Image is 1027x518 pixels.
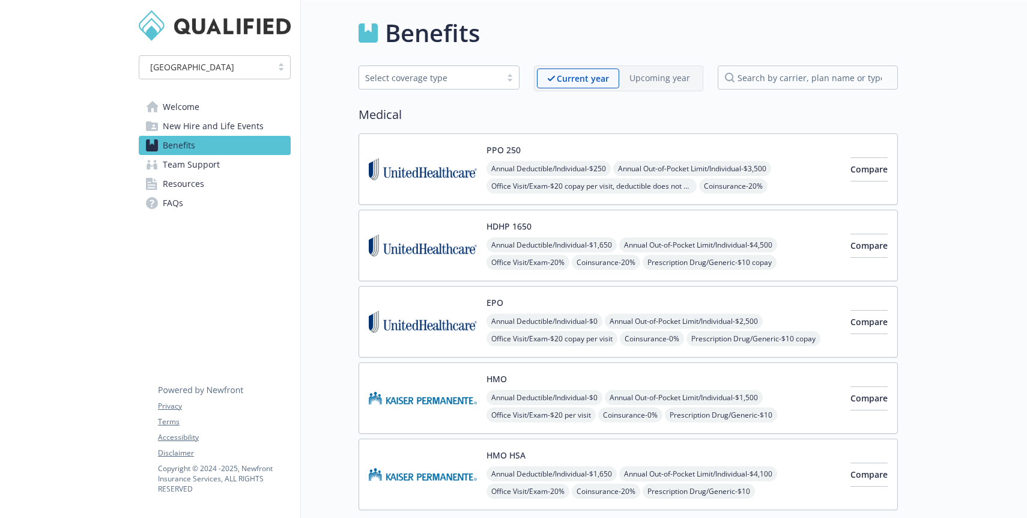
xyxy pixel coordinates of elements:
[158,432,290,443] a: Accessibility
[486,466,617,481] span: Annual Deductible/Individual - $1,650
[486,331,617,346] span: Office Visit/Exam - $20 copay per visit
[158,401,290,412] a: Privacy
[643,484,755,499] span: Prescription Drug/Generic - $10
[486,449,526,462] button: HMO HSA
[486,161,611,176] span: Annual Deductible/Individual - $250
[572,484,640,499] span: Coinsurance - 20%
[163,174,204,193] span: Resources
[486,314,602,329] span: Annual Deductible/Individual - $0
[619,69,700,88] span: Upcoming year
[139,136,291,155] a: Benefits
[145,61,266,73] span: [GEOGRAPHIC_DATA]
[486,237,617,252] span: Annual Deductible/Individual - $1,650
[163,97,199,117] span: Welcome
[486,178,697,193] span: Office Visit/Exam - $20 copay per visit, deductible does not apply
[620,331,684,346] span: Coinsurance - 0%
[850,392,888,404] span: Compare
[619,237,777,252] span: Annual Out-of-Pocket Limit/Individual - $4,500
[163,193,183,213] span: FAQs
[850,316,888,328] span: Compare
[365,72,495,84] div: Select coverage type
[619,466,777,481] span: Annual Out-of-Pocket Limit/Individual - $4,100
[486,144,521,156] button: PPO 250
[158,416,290,427] a: Terms
[613,161,771,176] span: Annual Out-of-Pocket Limit/Individual - $3,500
[850,386,888,410] button: Compare
[850,157,888,181] button: Compare
[572,255,640,270] span: Coinsurance - 20%
[850,310,888,334] button: Compare
[163,136,195,155] span: Benefits
[369,373,477,424] img: Kaiser Permanente Insurance Company carrier logo
[369,144,477,195] img: United Healthcare Insurance Company carrier logo
[850,234,888,258] button: Compare
[850,463,888,487] button: Compare
[850,240,888,251] span: Compare
[629,72,690,84] p: Upcoming year
[486,484,569,499] span: Office Visit/Exam - 20%
[486,373,507,385] button: HMO
[150,61,234,73] span: [GEOGRAPHIC_DATA]
[369,296,477,347] img: United Healthcare Insurance Company carrier logo
[605,390,763,405] span: Annual Out-of-Pocket Limit/Individual - $1,500
[385,15,480,51] h1: Benefits
[369,449,477,500] img: Kaiser Permanente Insurance Company carrier logo
[139,193,291,213] a: FAQs
[139,174,291,193] a: Resources
[486,390,602,405] span: Annual Deductible/Individual - $0
[598,407,662,422] span: Coinsurance - 0%
[643,255,777,270] span: Prescription Drug/Generic - $10 copay
[850,163,888,175] span: Compare
[158,463,290,494] p: Copyright © 2024 - 2025 , Newfront Insurance Services, ALL RIGHTS RESERVED
[369,220,477,271] img: United Healthcare Insurance Company carrier logo
[359,106,898,124] h2: Medical
[605,314,763,329] span: Annual Out-of-Pocket Limit/Individual - $2,500
[850,469,888,480] span: Compare
[163,155,220,174] span: Team Support
[486,220,532,233] button: HDHP 1650
[486,407,596,422] span: Office Visit/Exam - $20 per visit
[557,72,609,85] p: Current year
[686,331,820,346] span: Prescription Drug/Generic - $10 copay
[486,255,569,270] span: Office Visit/Exam - 20%
[665,407,777,422] span: Prescription Drug/Generic - $10
[158,448,290,459] a: Disclaimer
[163,117,264,136] span: New Hire and Life Events
[139,117,291,136] a: New Hire and Life Events
[139,97,291,117] a: Welcome
[718,66,898,90] input: search by carrier, plan name or type
[486,296,503,309] button: EPO
[699,178,768,193] span: Coinsurance - 20%
[139,155,291,174] a: Team Support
